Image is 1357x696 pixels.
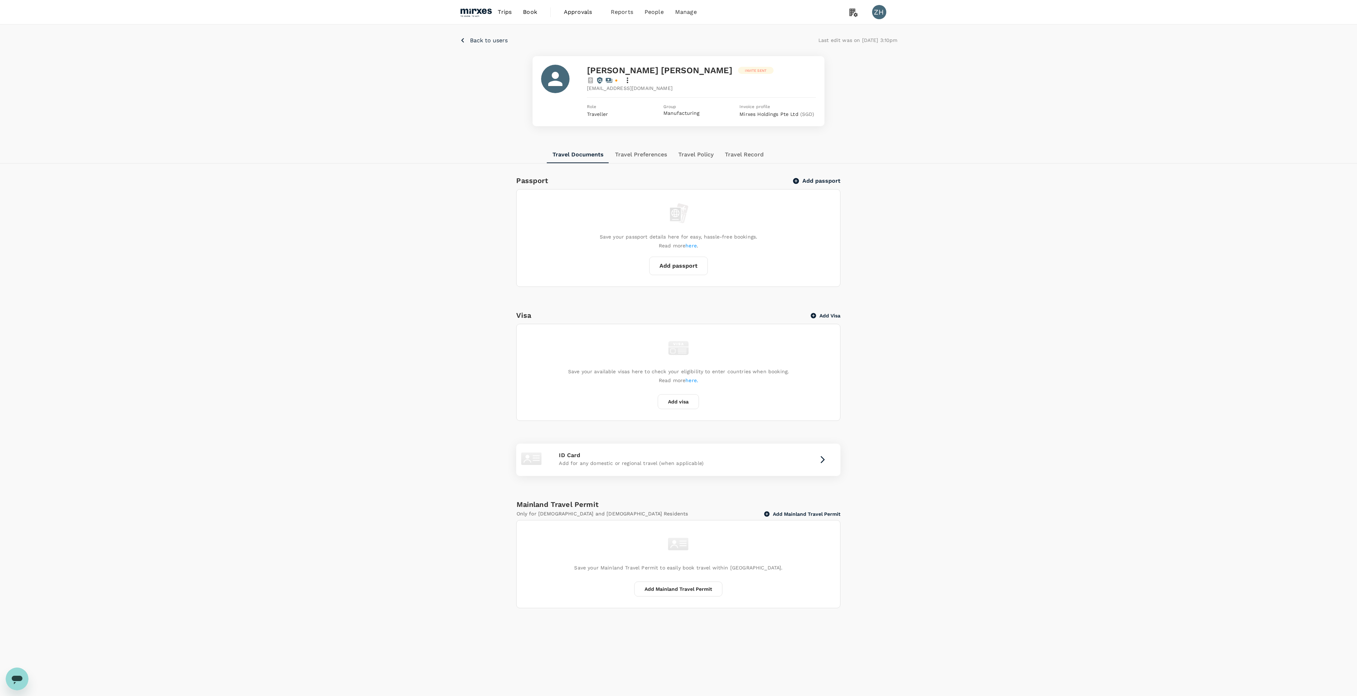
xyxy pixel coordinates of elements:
[516,310,811,321] h6: Visa
[818,37,898,44] p: Last edit was on [DATE] 3:10pm
[719,146,769,163] button: Travel Record
[645,8,664,16] span: People
[794,177,840,184] button: Add passport
[673,146,719,163] button: Travel Policy
[659,377,698,384] p: Read more
[739,111,816,118] p: Mirxes Holdings Pte Ltd
[666,532,691,557] img: id-card
[663,111,699,116] button: Manufacturing
[470,37,508,44] span: Back to users
[685,378,698,383] a: here.
[819,312,840,319] p: Add Visa
[547,146,609,163] button: Travel Documents
[568,368,789,375] p: Save your available visas here to check your eligibility to enter countries when booking.
[611,8,633,16] span: Reports
[523,8,537,16] span: Book
[587,111,608,117] span: Traveller
[6,668,28,690] iframe: Button to launch messaging window
[517,499,733,510] h6: Mainland Travel Permit
[675,8,697,16] span: Manage
[574,564,782,571] p: Save your Mainland Travel Permit to easily book travel within [GEOGRAPHIC_DATA].
[649,257,708,275] button: Add passport
[460,36,508,45] button: Back to users
[600,233,757,240] p: Save your passport details here for easy, hassle-free bookings.
[634,582,722,596] button: Add Mainland Travel Permit
[498,8,512,16] span: Trips
[666,201,691,226] img: empty passport
[666,336,691,360] img: visa
[564,8,599,16] span: Approvals
[685,243,697,248] a: here
[519,446,544,471] img: id-card
[663,103,740,111] span: Group
[460,4,492,20] img: Mirxes Holding Pte Ltd
[658,394,699,409] button: Add visa
[745,68,766,73] p: Invite sent
[587,85,673,92] span: [EMAIL_ADDRESS][DOMAIN_NAME]
[559,460,798,467] p: Add for any domestic or regional travel (when applicable)
[659,242,698,249] p: Read more .
[811,312,840,319] button: Add Visa
[587,103,663,111] span: Role
[559,451,798,460] p: ID Card
[609,146,673,163] button: Travel Preferences
[587,65,732,75] span: [PERSON_NAME] [PERSON_NAME]
[739,103,816,111] span: Invoice profile
[800,111,814,117] span: ( SGD )
[764,511,840,517] button: Add Mainland Travel Permit
[872,5,886,19] div: ZH
[516,175,548,186] h6: Passport
[517,510,733,517] p: Only for [DEMOGRAPHIC_DATA] and [DEMOGRAPHIC_DATA] Residents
